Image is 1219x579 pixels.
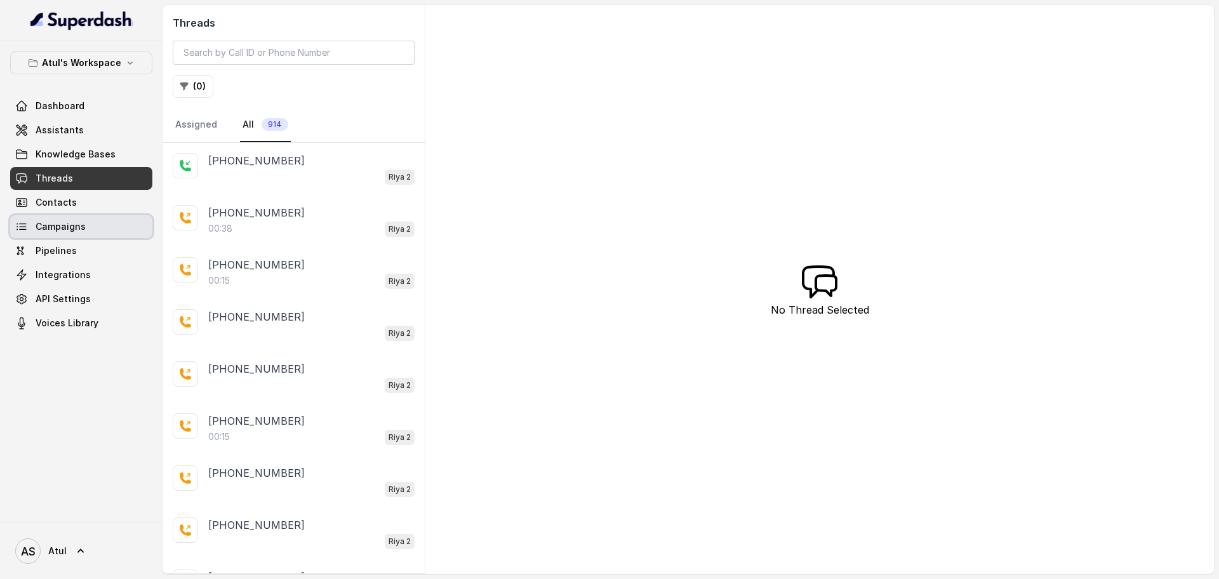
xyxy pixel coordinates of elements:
button: Atul's Workspace [10,51,152,74]
p: No Thread Selected [771,302,869,317]
p: [PHONE_NUMBER] [208,465,305,481]
a: Dashboard [10,95,152,117]
p: 00:15 [208,430,230,443]
span: Assistants [36,124,84,136]
a: Contacts [10,191,152,214]
span: Threads [36,172,73,185]
a: All914 [240,108,291,142]
a: Voices Library [10,312,152,335]
p: [PHONE_NUMBER] [208,361,305,376]
p: [PHONE_NUMBER] [208,153,305,168]
input: Search by Call ID or Phone Number [173,41,415,65]
nav: Tabs [173,108,415,142]
p: 00:38 [208,222,232,235]
span: Campaigns [36,220,86,233]
span: Contacts [36,196,77,209]
p: Atul's Workspace [42,55,121,70]
p: Riya 2 [389,431,411,444]
p: [PHONE_NUMBER] [208,205,305,220]
p: Riya 2 [389,379,411,392]
p: Riya 2 [389,483,411,496]
button: (0) [173,75,213,98]
a: Knowledge Bases [10,143,152,166]
text: AS [21,545,36,558]
a: Assigned [173,108,220,142]
h2: Threads [173,15,415,30]
span: Dashboard [36,100,84,112]
span: Voices Library [36,317,98,329]
a: Integrations [10,263,152,286]
a: Atul [10,533,152,569]
span: Knowledge Bases [36,148,116,161]
a: Pipelines [10,239,152,262]
p: [PHONE_NUMBER] [208,413,305,429]
span: Atul [48,545,67,557]
a: Campaigns [10,215,152,238]
p: Riya 2 [389,327,411,340]
a: Threads [10,167,152,190]
p: Riya 2 [389,223,411,236]
img: light.svg [30,10,133,30]
span: API Settings [36,293,91,305]
a: API Settings [10,288,152,310]
p: Riya 2 [389,275,411,288]
p: Riya 2 [389,535,411,548]
span: 914 [262,118,288,131]
p: [PHONE_NUMBER] [208,309,305,324]
span: Pipelines [36,244,77,257]
p: Riya 2 [389,171,411,183]
a: Assistants [10,119,152,142]
p: 00:15 [208,274,230,287]
p: [PHONE_NUMBER] [208,517,305,533]
p: [PHONE_NUMBER] [208,257,305,272]
span: Integrations [36,269,91,281]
